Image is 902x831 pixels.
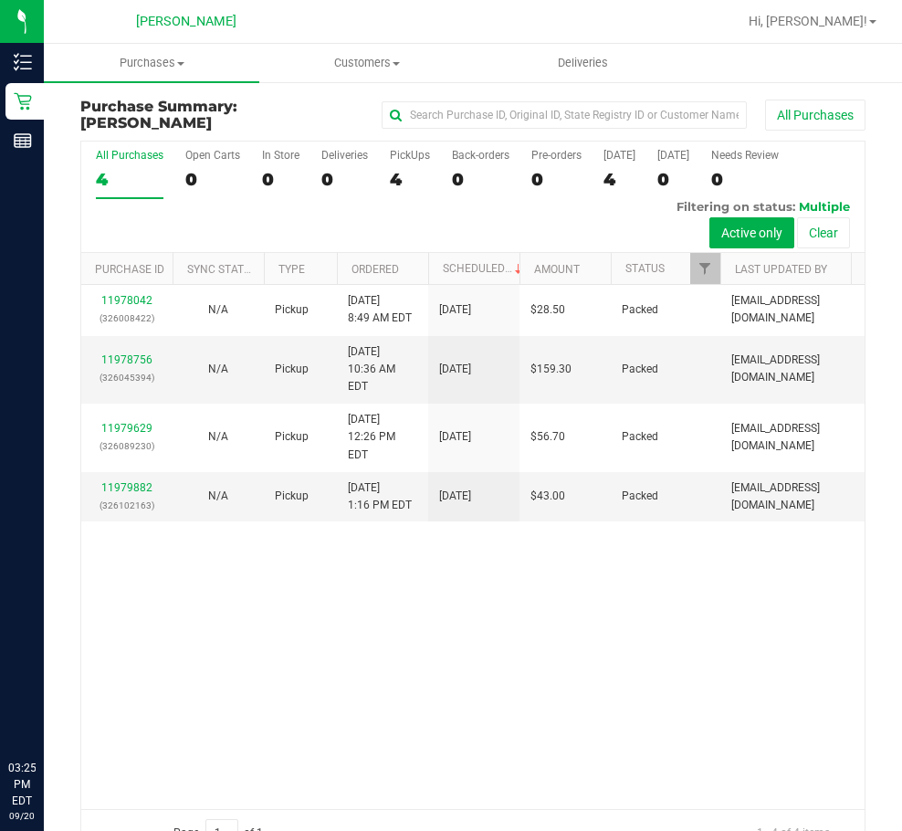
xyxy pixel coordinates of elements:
span: Pickup [275,428,309,446]
div: 4 [96,169,163,190]
span: [PERSON_NAME] [136,14,236,29]
span: Pickup [275,361,309,378]
p: (326008422) [92,310,162,327]
a: Deliveries [475,44,690,82]
span: Hi, [PERSON_NAME]! [749,14,867,28]
span: Packed [622,301,658,319]
button: Clear [797,217,850,248]
inline-svg: Reports [14,131,32,150]
button: N/A [208,361,228,378]
span: Purchases [44,55,259,71]
button: N/A [208,301,228,319]
span: Multiple [799,199,850,214]
span: $56.70 [530,428,565,446]
a: Scheduled [443,262,526,275]
span: [DATE] 10:36 AM EDT [348,343,417,396]
div: 0 [531,169,582,190]
span: $43.00 [530,488,565,505]
a: 11979629 [101,422,152,435]
span: Packed [622,428,658,446]
p: (326045394) [92,369,162,386]
inline-svg: Retail [14,92,32,110]
p: 09/20 [8,809,36,823]
span: [EMAIL_ADDRESS][DOMAIN_NAME] [731,352,892,386]
span: [DATE] [439,488,471,505]
span: $159.30 [530,361,572,378]
span: Not Applicable [208,430,228,443]
span: Deliveries [533,55,633,71]
input: Search Purchase ID, Original ID, State Registry ID or Customer Name... [382,101,747,129]
div: PickUps [390,149,430,162]
a: Sync Status [187,263,257,276]
div: [DATE] [657,149,689,162]
iframe: Resource center unread badge [54,682,76,704]
div: 0 [262,169,299,190]
span: Customers [260,55,474,71]
div: 0 [452,169,509,190]
a: 11979882 [101,481,152,494]
span: Not Applicable [208,303,228,316]
div: Open Carts [185,149,240,162]
a: Filter [690,253,720,284]
span: Packed [622,361,658,378]
h3: Purchase Summary: [80,99,342,131]
a: Ordered [351,263,399,276]
p: (326102163) [92,497,162,514]
button: N/A [208,428,228,446]
a: Purchases [44,44,259,82]
div: Needs Review [711,149,779,162]
span: [EMAIL_ADDRESS][DOMAIN_NAME] [731,420,892,455]
div: Pre-orders [531,149,582,162]
span: Not Applicable [208,489,228,502]
a: Type [278,263,305,276]
a: Last Updated By [735,263,827,276]
div: Deliveries [321,149,368,162]
span: [DATE] 8:49 AM EDT [348,292,412,327]
inline-svg: Inventory [14,53,32,71]
span: Not Applicable [208,363,228,375]
span: [DATE] [439,428,471,446]
a: Status [625,262,665,275]
div: 0 [321,169,368,190]
span: [PERSON_NAME] [80,114,212,131]
span: $28.50 [530,301,565,319]
a: Amount [534,263,580,276]
div: [DATE] [603,149,635,162]
button: All Purchases [765,100,865,131]
span: [DATE] [439,361,471,378]
span: [EMAIL_ADDRESS][DOMAIN_NAME] [731,479,892,514]
span: [DATE] 12:26 PM EDT [348,411,417,464]
div: Back-orders [452,149,509,162]
span: Packed [622,488,658,505]
span: [DATE] [439,301,471,319]
button: Active only [709,217,794,248]
iframe: Resource center [18,685,73,740]
p: 03:25 PM EDT [8,760,36,809]
div: 0 [185,169,240,190]
span: Filtering on status: [676,199,795,214]
a: 11978042 [101,294,152,307]
div: 0 [657,169,689,190]
button: N/A [208,488,228,505]
div: All Purchases [96,149,163,162]
span: [DATE] 1:16 PM EDT [348,479,412,514]
a: Purchase ID [95,263,164,276]
a: Customers [259,44,475,82]
div: In Store [262,149,299,162]
div: 4 [390,169,430,190]
span: Pickup [275,488,309,505]
div: 4 [603,169,635,190]
p: (326089230) [92,437,162,455]
div: 0 [711,169,779,190]
span: [EMAIL_ADDRESS][DOMAIN_NAME] [731,292,892,327]
a: 11978756 [101,353,152,366]
span: Pickup [275,301,309,319]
